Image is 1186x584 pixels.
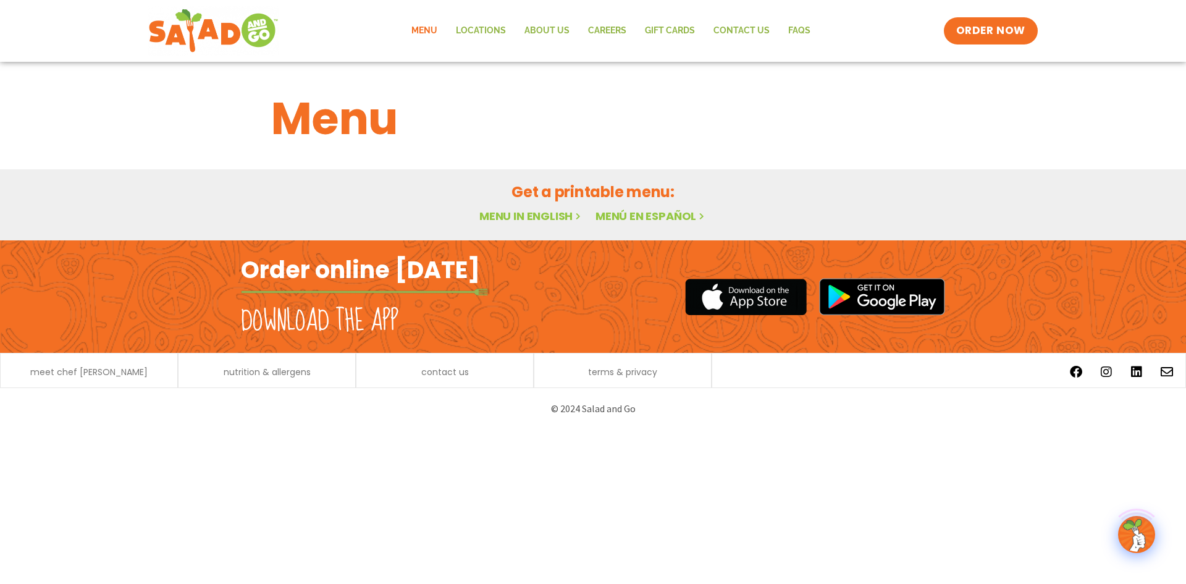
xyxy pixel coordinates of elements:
[447,17,515,45] a: Locations
[779,17,820,45] a: FAQs
[241,304,398,339] h2: Download the app
[685,277,807,317] img: appstore
[402,17,447,45] a: Menu
[271,85,915,152] h1: Menu
[402,17,820,45] nav: Menu
[421,368,469,376] a: contact us
[241,255,480,285] h2: Order online [DATE]
[247,400,939,417] p: © 2024 Salad and Go
[819,278,945,315] img: google_play
[224,368,311,376] a: nutrition & allergens
[30,368,148,376] a: meet chef [PERSON_NAME]
[944,17,1038,44] a: ORDER NOW
[588,368,657,376] a: terms & privacy
[579,17,636,45] a: Careers
[515,17,579,45] a: About Us
[704,17,779,45] a: Contact Us
[271,181,915,203] h2: Get a printable menu:
[595,208,707,224] a: Menú en español
[148,6,279,56] img: new-SAG-logo-768×292
[636,17,704,45] a: GIFT CARDS
[956,23,1025,38] span: ORDER NOW
[241,289,488,295] img: fork
[479,208,583,224] a: Menu in English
